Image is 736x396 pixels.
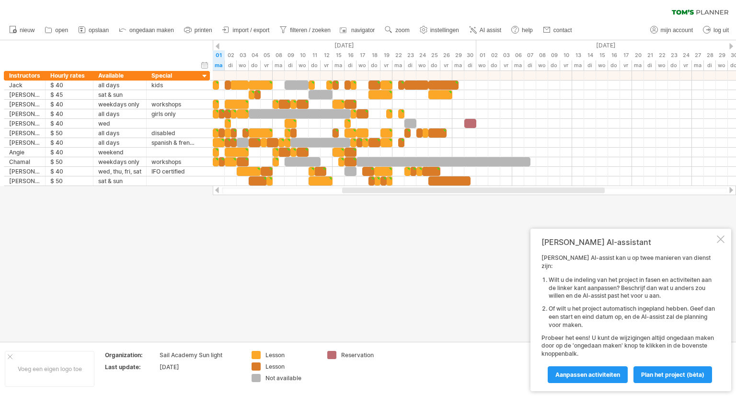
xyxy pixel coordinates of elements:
[380,50,392,60] div: vrijdag, 19 September 2025
[321,60,333,70] div: vrijdag, 12 September 2025
[368,50,380,60] div: donderdag, 18 September 2025
[524,50,536,60] div: dinsdag, 7 Oktober 2025
[151,128,195,138] div: disabled
[584,50,596,60] div: dinsdag, 14 Oktober 2025
[392,50,404,60] div: maandag, 22 September 2025
[7,24,37,36] a: nieuw
[9,90,40,99] div: [PERSON_NAME]
[9,128,40,138] div: [PERSON_NAME]
[50,157,88,166] div: $ 50
[633,366,712,383] a: Plan het project (bèta)
[237,50,249,60] div: woensdag, 3 September 2025
[105,351,158,359] div: Organization:
[50,81,88,90] div: $ 40
[608,50,620,60] div: donderdag, 16 Oktober 2025
[265,374,318,382] div: Not available
[584,60,596,70] div: dinsdag, 14 Oktober 2025
[105,363,158,371] div: Last update:
[89,27,109,34] span: opslaan
[548,50,560,60] div: donderdag, 9 Oktober 2025
[50,100,88,109] div: $ 40
[98,157,141,166] div: weekdays only
[9,109,40,118] div: [PERSON_NAME]
[452,60,464,70] div: maandag, 29 September 2025
[382,24,412,36] a: zoom
[404,60,416,70] div: dinsdag, 23 September 2025
[555,371,620,378] span: Aanpassen activiteiten
[9,148,40,157] div: Angie
[50,176,88,186] div: $ 50
[430,27,459,34] span: instellingen
[480,27,501,34] span: AI assist
[632,60,644,70] div: maandag, 20 Oktober 2025
[704,60,716,70] div: dinsdag, 28 Oktober 2025
[338,24,378,36] a: navigator
[151,138,195,147] div: spanish & french
[509,24,536,36] a: help
[692,60,704,70] div: maandag, 27 Oktober 2025
[476,50,488,60] div: woensdag, 1 Oktober 2025
[129,27,174,34] span: ongedaan maken
[548,366,628,383] a: Aanpassen activiteiten
[404,50,416,60] div: dinsdag, 23 September 2025
[467,24,504,36] a: AI assist
[273,50,285,60] div: maandag, 8 September 2025
[225,60,237,70] div: dinsdag, 2 September 2025
[661,27,693,34] span: mijn account
[9,176,40,186] div: [PERSON_NAME]
[368,60,380,70] div: donderdag, 18 September 2025
[5,351,94,387] div: Voeg een eigen logo toe
[641,371,704,378] span: Plan het project (bèta)
[297,50,309,60] div: woensdag, 10 September 2025
[285,60,297,70] div: dinsdag, 9 September 2025
[98,100,141,109] div: weekdays only
[9,157,40,166] div: Chamal
[116,24,177,36] a: ongedaan maken
[704,50,716,60] div: dinsdag, 28 Oktober 2025
[464,60,476,70] div: dinsdag, 30 September 2025
[512,60,524,70] div: maandag, 6 Oktober 2025
[680,60,692,70] div: vrijdag, 24 Oktober 2025
[512,50,524,60] div: maandag, 6 Oktober 2025
[341,351,393,359] div: Reservation
[55,27,68,34] span: open
[464,50,476,60] div: dinsdag, 30 September 2025
[553,27,572,34] span: contact
[548,60,560,70] div: donderdag, 9 Oktober 2025
[285,50,297,60] div: dinsdag, 9 September 2025
[416,60,428,70] div: woensdag, 24 September 2025
[549,305,715,329] li: Of wilt u het project automatisch ingepland hebben. Geef dan een start en eind datum op, en de AI...
[680,50,692,60] div: vrijdag, 24 Oktober 2025
[50,71,88,80] div: Hourly rates
[560,60,572,70] div: vrijdag, 10 Oktober 2025
[488,50,500,60] div: donderdag, 2 Oktober 2025
[428,60,440,70] div: donderdag, 25 September 2025
[549,276,715,300] li: Wilt u de indeling van het project in fasen en activiteiten aan de linker kant aanpassen? Beschri...
[261,60,273,70] div: vrijdag, 5 September 2025
[20,27,34,34] span: nieuw
[716,50,728,60] div: woensdag, 29 Oktober 2025
[50,167,88,176] div: $ 40
[536,50,548,60] div: woensdag, 8 Oktober 2025
[213,50,225,60] div: maandag, 1 September 2025
[656,50,668,60] div: woensdag, 22 Oktober 2025
[692,50,704,60] div: maandag, 27 Oktober 2025
[488,60,500,70] div: donderdag, 2 Oktober 2025
[541,237,715,247] div: [PERSON_NAME] AI-assistant
[9,100,40,109] div: [PERSON_NAME]
[98,176,141,186] div: sat & sun
[309,60,321,70] div: donderdag, 11 September 2025
[668,60,680,70] div: donderdag, 23 Oktober 2025
[716,60,728,70] div: woensdag, 29 Oktober 2025
[50,90,88,99] div: $ 45
[233,27,270,34] span: import / export
[356,50,368,60] div: woensdag, 17 September 2025
[500,50,512,60] div: vrijdag, 3 Oktober 2025
[351,27,375,34] span: navigator
[452,50,464,60] div: maandag, 29 September 2025
[182,24,215,36] a: printen
[9,138,40,147] div: [PERSON_NAME]
[98,128,141,138] div: all days
[440,50,452,60] div: vrijdag, 26 September 2025
[160,351,240,359] div: Sail Academy Sun light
